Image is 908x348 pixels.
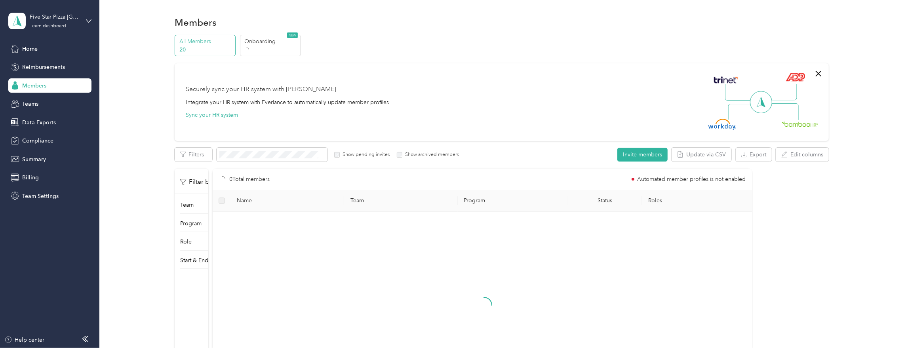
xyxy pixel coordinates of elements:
div: Securely sync your HR system with [PERSON_NAME] [186,85,336,94]
button: Filters [175,148,212,162]
img: Line Left Down [728,103,756,120]
th: Team [344,190,458,212]
div: Integrate your HR system with Everlance to automatically update member profiles. [186,98,390,106]
span: Summary [22,155,46,164]
p: Filter by [180,177,212,187]
span: Teams [22,100,38,108]
th: Program [458,190,568,212]
div: Team dashboard [30,24,66,29]
p: 0 Total members [229,175,270,184]
iframe: Everlance-gr Chat Button Frame [864,304,908,348]
span: Name [237,197,338,204]
span: Team Settings [22,192,59,200]
img: Trinet [712,74,740,86]
p: Program [180,219,202,228]
span: Automated member profiles is not enabled [637,177,746,182]
button: Sync your HR system [186,111,238,119]
th: Roles [642,190,756,212]
span: Reimbursements [22,63,65,71]
img: Line Right Up [769,84,797,101]
span: Home [22,45,38,53]
p: Start & End Dates [180,256,224,264]
label: Show pending invites [340,151,390,158]
img: Workday [708,119,736,130]
img: BambooHR [782,121,818,127]
span: Billing [22,173,39,182]
img: ADP [786,72,805,82]
span: NEW [287,32,298,38]
p: Role [180,238,192,246]
button: Invite members [617,148,668,162]
button: Edit columns [776,148,829,162]
th: Name [231,190,345,212]
p: Team [180,201,194,209]
p: All Members [179,37,233,46]
img: Line Right Down [771,103,799,120]
th: Status [568,190,642,212]
button: Update via CSV [672,148,731,162]
span: Compliance [22,137,53,145]
span: Members [22,82,46,90]
label: Show archived members [402,151,459,158]
img: Line Left Up [725,84,753,101]
p: Onboarding [244,37,298,46]
h1: Members [175,18,217,27]
button: Help center [4,336,45,344]
div: Five Star Pizza [GEOGRAPHIC_DATA] [30,13,79,21]
button: Export [736,148,772,162]
p: 20 [179,46,233,54]
span: Data Exports [22,118,56,127]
